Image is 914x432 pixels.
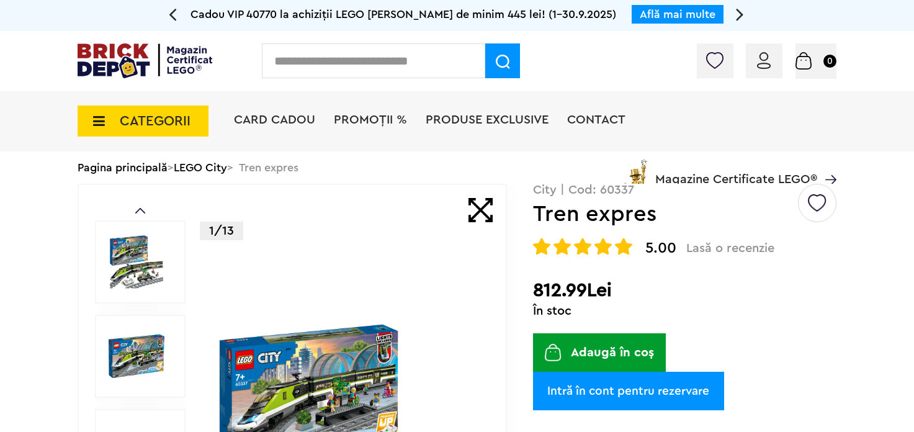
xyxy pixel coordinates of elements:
span: CATEGORII [120,114,190,128]
img: Tren expres [109,328,164,384]
a: PROMOȚII % [334,114,407,126]
a: Prev [135,208,145,214]
div: În stoc [533,305,836,317]
a: Intră în cont pentru rezervare [533,372,724,410]
span: Magazine Certificate LEGO® [655,157,817,186]
a: Magazine Certificate LEGO® [817,157,836,169]
a: Află mai multe [640,9,715,20]
h1: Tren expres [533,203,796,225]
img: Evaluare cu stele [553,238,571,255]
img: Evaluare cu stele [615,238,632,255]
a: Contact [567,114,625,126]
p: City | Cod: 60337 [533,184,836,196]
span: Cadou VIP 40770 la achiziții LEGO [PERSON_NAME] de minim 445 lei! (1-30.9.2025) [190,9,616,20]
button: Adaugă în coș [533,333,666,372]
a: Card Cadou [234,114,315,126]
img: Evaluare cu stele [594,238,612,255]
img: Evaluare cu stele [533,238,550,255]
a: Produse exclusive [426,114,549,126]
img: Tren expres [109,234,164,290]
img: Evaluare cu stele [574,238,591,255]
small: 0 [823,55,836,68]
p: 1/13 [200,222,243,240]
span: 5.00 [645,241,676,256]
span: Lasă o recenzie [686,241,774,256]
h2: 812.99Lei [533,279,836,302]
